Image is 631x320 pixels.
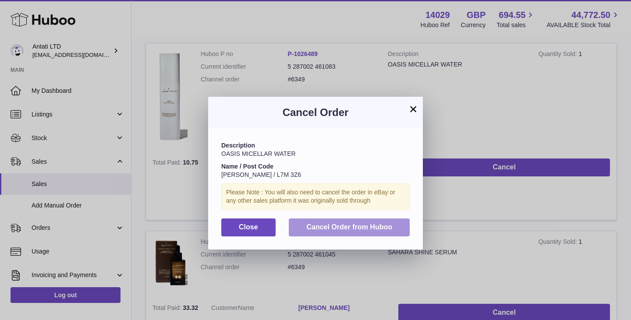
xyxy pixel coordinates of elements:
[221,142,255,149] strong: Description
[221,105,410,120] h3: Cancel Order
[221,218,276,236] button: Close
[289,218,410,236] button: Cancel Order from Huboo
[221,150,296,157] span: OASIS MICELLAR WATER
[408,104,418,114] button: ×
[221,183,410,210] div: Please Note : You will also need to cancel the order in eBay or any other sales platform it was o...
[221,163,273,170] strong: Name / Post Code
[306,223,392,231] span: Cancel Order from Huboo
[239,223,258,231] span: Close
[221,171,301,178] span: [PERSON_NAME] / L7M 3Z6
